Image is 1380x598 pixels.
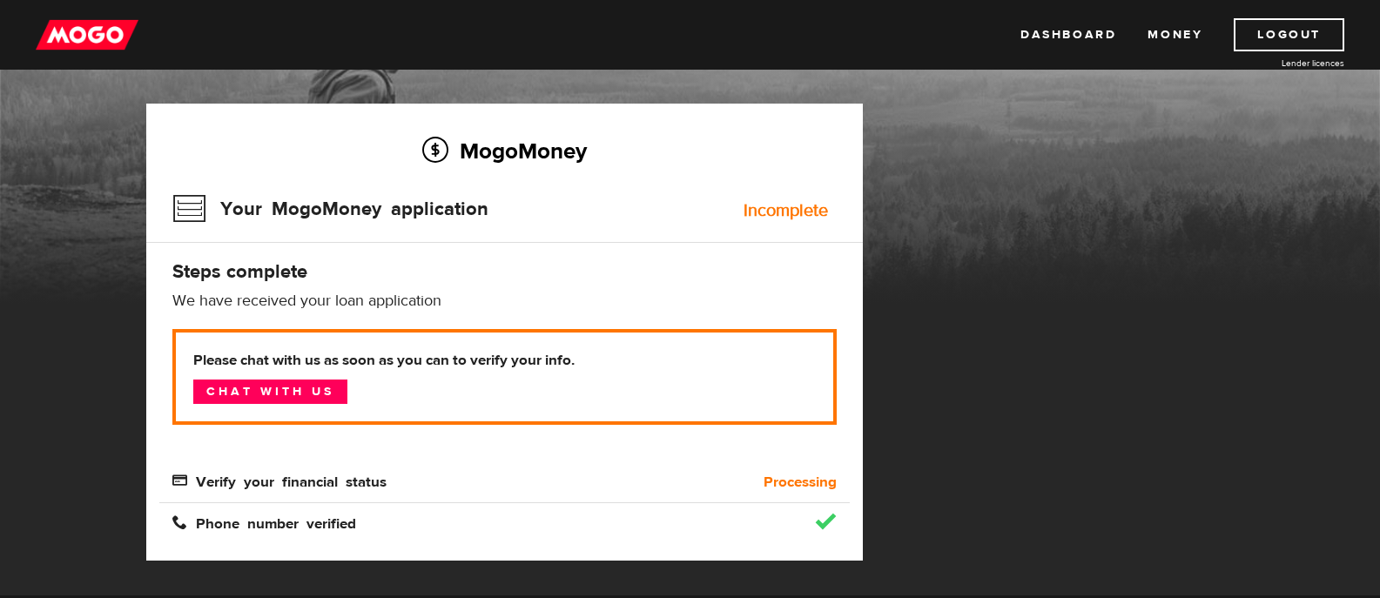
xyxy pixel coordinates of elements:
span: Verify your financial status [172,473,387,487]
iframe: LiveChat chat widget [1032,193,1380,598]
b: Processing [764,472,837,493]
a: Dashboard [1020,18,1116,51]
a: Money [1148,18,1202,51]
a: Lender licences [1214,57,1344,70]
h2: MogoMoney [172,132,837,169]
h4: Steps complete [172,259,837,284]
b: Please chat with us as soon as you can to verify your info. [193,350,816,371]
h3: Your MogoMoney application [172,186,488,232]
p: We have received your loan application [172,291,837,312]
div: Incomplete [744,202,828,219]
img: mogo_logo-11ee424be714fa7cbb0f0f49df9e16ec.png [36,18,138,51]
a: Chat with us [193,380,347,404]
a: Logout [1234,18,1344,51]
span: Phone number verified [172,514,356,529]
